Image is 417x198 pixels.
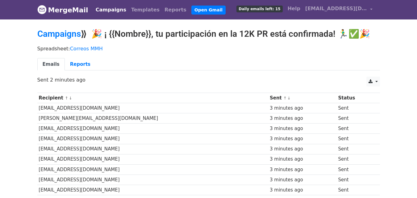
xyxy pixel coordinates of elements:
[37,154,269,164] td: [EMAIL_ADDRESS][DOMAIN_NAME]
[270,156,335,163] div: 3 minutes ago
[236,6,282,12] span: Daily emails left: 15
[129,4,162,16] a: Templates
[37,113,269,124] td: [PERSON_NAME][EMAIL_ADDRESS][DOMAIN_NAME]
[37,175,269,185] td: [EMAIL_ADDRESS][DOMAIN_NAME]
[270,125,335,132] div: 3 minutes ago
[37,103,269,113] td: [EMAIL_ADDRESS][DOMAIN_NAME]
[162,4,189,16] a: Reports
[37,185,269,195] td: [EMAIL_ADDRESS][DOMAIN_NAME]
[287,96,291,100] a: ↓
[37,29,380,39] h2: ⟫ 🎉 ¡ {{Nombre}}, tu participación en la 12K PR está confirmada! 🏃‍♂️✅🎉
[305,5,367,12] span: [EMAIL_ADDRESS][DOMAIN_NAME]
[191,6,226,15] a: Open Gmail
[270,166,335,173] div: 3 minutes ago
[234,2,285,15] a: Daily emails left: 15
[337,154,374,164] td: Sent
[270,115,335,122] div: 3 minutes ago
[37,58,65,71] a: Emails
[37,124,269,134] td: [EMAIL_ADDRESS][DOMAIN_NAME]
[268,93,336,103] th: Sent
[37,144,269,154] td: [EMAIL_ADDRESS][DOMAIN_NAME]
[69,96,72,100] a: ↓
[65,58,96,71] a: Reports
[303,2,375,17] a: [EMAIL_ADDRESS][DOMAIN_NAME]
[337,144,374,154] td: Sent
[65,96,68,100] a: ↑
[37,134,269,144] td: [EMAIL_ADDRESS][DOMAIN_NAME]
[270,135,335,142] div: 3 minutes ago
[37,93,269,103] th: Recipient
[337,124,374,134] td: Sent
[337,175,374,185] td: Sent
[285,2,303,15] a: Help
[337,164,374,175] td: Sent
[37,29,81,39] a: Campaigns
[37,5,47,14] img: MergeMail logo
[37,3,88,16] a: MergeMail
[93,4,129,16] a: Campaigns
[37,164,269,175] td: [EMAIL_ADDRESS][DOMAIN_NAME]
[270,176,335,183] div: 3 minutes ago
[270,187,335,194] div: 3 minutes ago
[337,134,374,144] td: Sent
[37,77,380,83] p: Sent 2 minutes ago
[270,105,335,112] div: 3 minutes ago
[283,96,287,100] a: ↑
[337,103,374,113] td: Sent
[70,46,103,52] a: Correos MMH
[337,113,374,124] td: Sent
[337,185,374,195] td: Sent
[37,45,380,52] p: Spreadsheet:
[270,145,335,153] div: 3 minutes ago
[337,93,374,103] th: Status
